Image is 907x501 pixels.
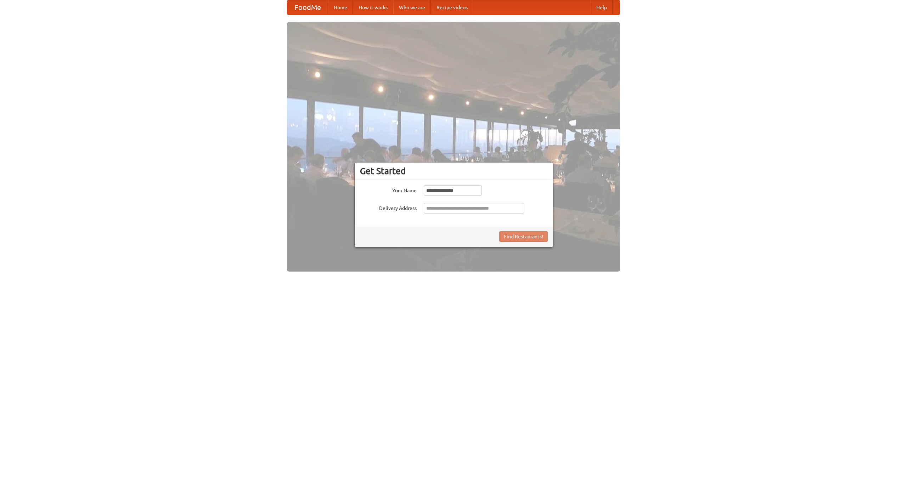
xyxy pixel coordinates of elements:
a: Home [328,0,353,15]
label: Delivery Address [360,203,417,212]
a: Help [591,0,613,15]
a: Who we are [393,0,431,15]
label: Your Name [360,185,417,194]
a: Recipe videos [431,0,473,15]
a: How it works [353,0,393,15]
h3: Get Started [360,166,548,176]
a: FoodMe [287,0,328,15]
button: Find Restaurants! [499,231,548,242]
